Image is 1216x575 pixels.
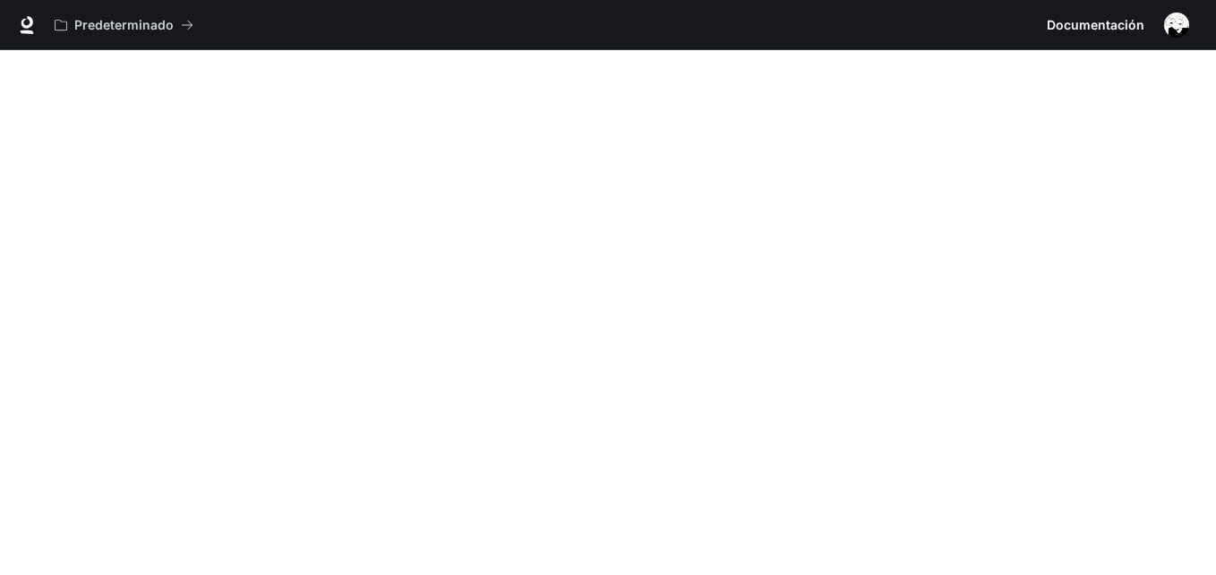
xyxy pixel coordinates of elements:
img: Avatar de usuario [1164,13,1189,38]
a: Documentación [1040,7,1152,43]
p: Predeterminado [74,18,174,33]
button: Avatar de usuario [1159,7,1195,43]
button: Todos los espacios de trabajo [47,7,201,43]
span: Documentación [1047,14,1144,37]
